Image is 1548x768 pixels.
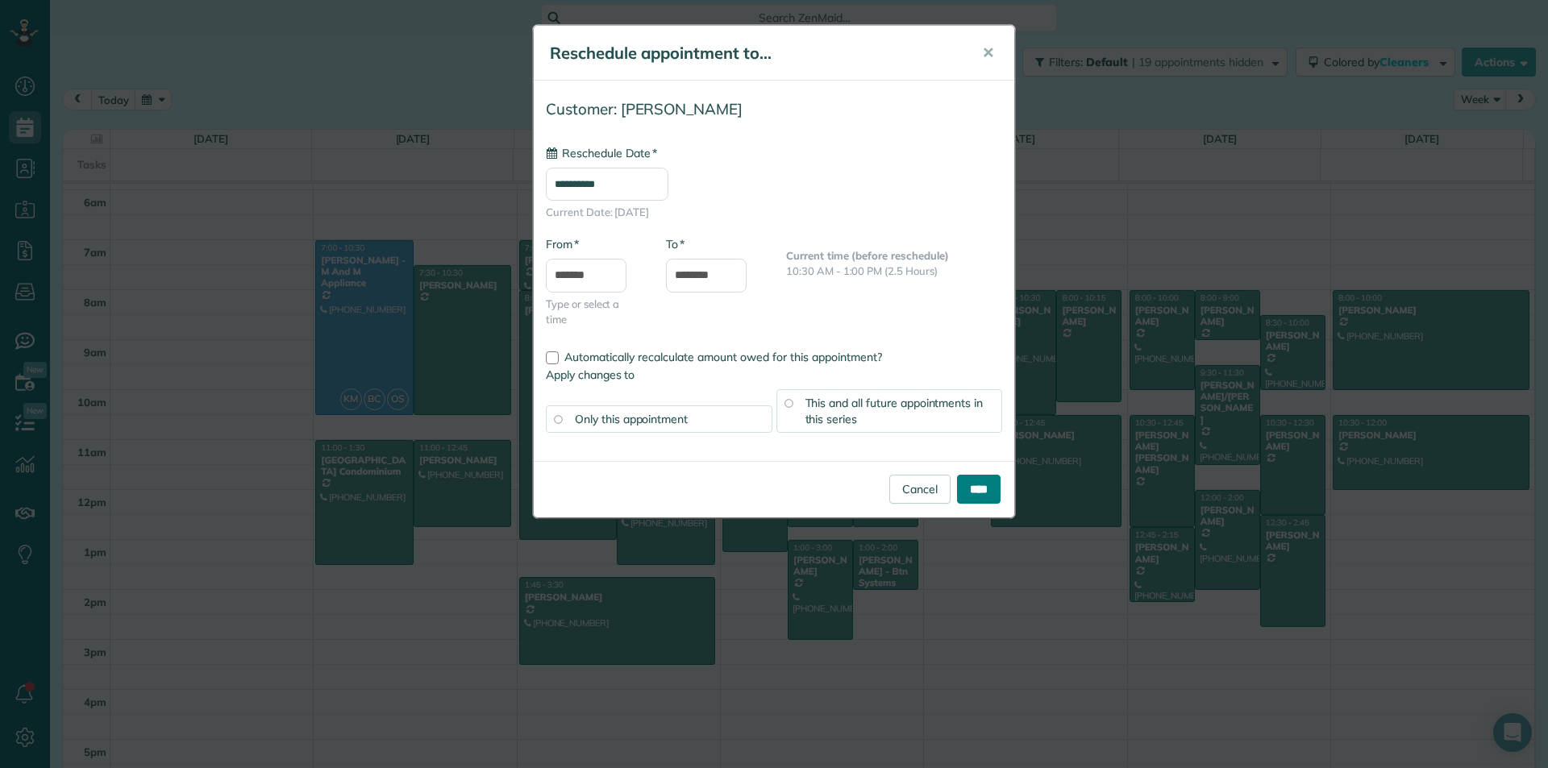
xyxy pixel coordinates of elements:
[575,412,688,426] span: Only this appointment
[666,236,685,252] label: To
[805,396,984,426] span: This and all future appointments in this series
[982,44,994,62] span: ✕
[784,399,793,407] input: This and all future appointments in this series
[889,475,951,504] a: Cancel
[564,350,882,364] span: Automatically recalculate amount owed for this appointment?
[554,415,562,423] input: Only this appointment
[786,264,1002,279] p: 10:30 AM - 1:00 PM (2.5 Hours)
[546,297,642,327] span: Type or select a time
[546,367,1002,383] label: Apply changes to
[546,205,1002,220] span: Current Date: [DATE]
[786,249,949,262] b: Current time (before reschedule)
[550,42,959,64] h5: Reschedule appointment to...
[546,236,579,252] label: From
[546,145,657,161] label: Reschedule Date
[546,101,1002,118] h4: Customer: [PERSON_NAME]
